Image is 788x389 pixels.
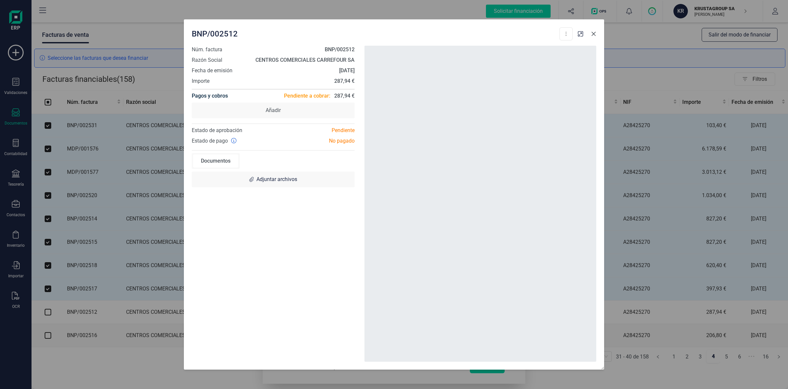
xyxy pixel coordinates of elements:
[588,29,599,39] button: Close
[192,89,228,103] h4: Pagos y cobros
[192,29,238,39] span: BNP/002512
[192,67,232,75] span: Fecha de emisión
[256,175,297,183] span: Adjuntar archivos
[334,92,355,100] span: 287,94 €
[273,126,360,134] div: Pendiente
[192,127,242,133] span: Estado de aprobación
[193,154,238,168] div: Documentos
[192,56,222,64] span: Razón Social
[273,137,360,145] div: No pagado
[334,78,355,84] strong: 287,94 €
[266,106,281,114] span: Añadir
[255,57,355,63] strong: CENTROS COMERCIALES CARREFOUR SA
[192,172,355,187] div: Adjuntar archivos
[192,77,209,85] span: Importe
[339,67,355,74] strong: [DATE]
[284,92,330,100] span: Pendiente a cobrar:
[325,46,355,53] strong: BNP/002512
[192,46,222,54] span: Núm. factura
[192,137,228,145] span: Estado de pago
